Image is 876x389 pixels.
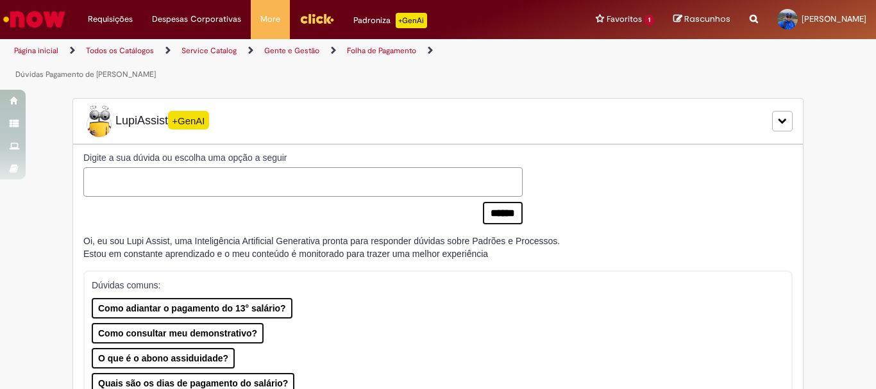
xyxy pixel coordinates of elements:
button: Como consultar meu demonstrativo? [92,323,264,343]
p: Dúvidas comuns: [92,279,774,292]
img: Lupi [83,105,115,137]
div: LupiLupiAssist+GenAI [72,98,804,144]
a: Rascunhos [673,13,730,26]
span: LupiAssist [83,105,209,137]
span: More [260,13,280,26]
span: Despesas Corporativas [152,13,241,26]
a: Dúvidas Pagamento de [PERSON_NAME] [15,69,156,79]
img: ServiceNow [1,6,67,32]
span: +GenAI [168,111,209,129]
span: Rascunhos [684,13,730,25]
a: Página inicial [14,46,58,56]
ul: Trilhas de página [10,39,575,87]
button: Como adiantar o pagamento do 13° salário? [92,298,292,319]
button: O que é o abono assiduidade? [92,348,235,368]
span: [PERSON_NAME] [802,13,866,24]
a: Folha de Pagamento [347,46,416,56]
div: Padroniza [353,13,427,28]
a: Gente e Gestão [264,46,319,56]
div: Oi, eu sou Lupi Assist, uma Inteligência Artificial Generativa pronta para responder dúvidas sobr... [83,235,560,260]
span: 1 [644,15,654,26]
img: click_logo_yellow_360x200.png [299,9,334,28]
label: Digite a sua dúvida ou escolha uma opção a seguir [83,151,523,164]
span: Favoritos [607,13,642,26]
a: Todos os Catálogos [86,46,154,56]
a: Service Catalog [181,46,237,56]
p: +GenAi [396,13,427,28]
span: Requisições [88,13,133,26]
